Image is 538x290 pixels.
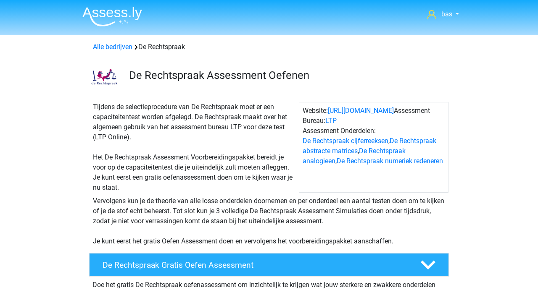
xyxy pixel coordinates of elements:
[424,9,462,19] a: bas
[86,253,452,277] a: De Rechtspraak Gratis Oefen Assessment
[82,7,142,26] img: Assessly
[337,157,443,165] a: De Rechtspraak numeriek redeneren
[303,137,388,145] a: De Rechtspraak cijferreeksen
[129,69,442,82] h3: De Rechtspraak Assessment Oefenen
[103,260,407,270] h4: De Rechtspraak Gratis Oefen Assessment
[93,43,132,51] a: Alle bedrijven
[328,107,394,115] a: [URL][DOMAIN_NAME]
[325,117,337,125] a: LTP
[441,10,452,18] span: bas
[90,42,448,52] div: De Rechtspraak
[299,102,448,193] div: Website: Assessment Bureau: Assessment Onderdelen: , , ,
[90,102,299,193] div: Tijdens de selectieprocedure van De Rechtspraak moet er een capaciteitentest worden afgelegd. De ...
[90,196,448,246] div: Vervolgens kun je de theorie van alle losse onderdelen doornemen en per onderdeel een aantal test...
